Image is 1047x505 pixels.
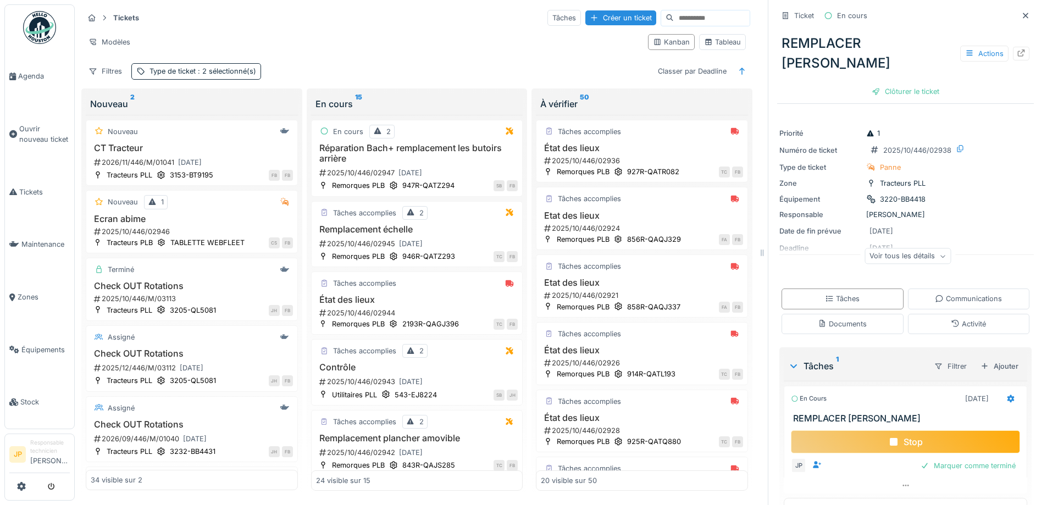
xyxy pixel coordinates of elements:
div: TC [719,436,730,447]
div: FB [732,302,743,313]
div: Tâches [825,293,860,304]
span: Agenda [18,71,70,81]
div: Tâches accomplies [558,126,621,137]
div: Remorques PLB [557,302,610,312]
div: Tracteurs PLL [107,375,152,386]
div: Type de ticket [149,66,256,76]
span: Stock [20,397,70,407]
div: En cours [837,10,867,21]
div: FB [282,237,293,248]
div: Zone [779,178,862,188]
h3: Check OUT Rotations [91,348,293,359]
div: 2 [419,417,424,427]
div: 3153-BT9195 [170,170,213,180]
div: FB [507,460,518,471]
div: Tracteurs PLL [107,305,152,315]
div: 856R-QAQJ329 [627,234,681,245]
div: Panne [880,162,901,173]
div: Tâches accomplies [333,346,396,356]
a: Tickets [5,166,74,219]
h3: Check OUT Rotations [91,419,293,430]
div: Remorques PLB [557,234,610,245]
div: [DATE] [399,447,423,458]
div: Filtrer [929,358,972,374]
div: FB [282,170,293,181]
div: FA [719,302,730,313]
div: JH [269,375,280,386]
div: Ticket [794,10,814,21]
h3: Réparation Bach+ remplacement les butoirs arrière [316,143,518,164]
div: En cours [315,97,519,110]
div: Modèles [84,34,135,50]
h3: État des lieux [541,143,743,153]
div: Tâches accomplies [558,329,621,339]
div: Ajouter [976,359,1023,374]
div: 2193R-QAGJ396 [402,319,459,329]
div: 2025/10/446/02924 [543,223,743,234]
div: Remorques PLB [557,436,610,447]
div: 2025/10/446/02946 [93,226,293,237]
div: Responsable [779,209,862,220]
a: Agenda [5,50,74,103]
div: FB [282,305,293,316]
div: Tâches accomplies [333,278,396,288]
h3: État des lieux [316,295,518,305]
div: 20 visible sur 50 [541,475,597,485]
div: Remorques PLB [332,251,385,262]
div: FB [732,167,743,177]
div: JH [269,305,280,316]
div: Remorques PLB [557,167,610,177]
div: En cours [333,126,363,137]
h3: Etat des lieux [541,278,743,288]
div: [DATE] [183,434,207,444]
div: 858R-QAQJ337 [627,302,680,312]
sup: 2 [130,97,135,110]
div: TC [719,167,730,177]
div: 2025/10/446/02944 [318,308,518,318]
div: CS [269,237,280,248]
li: [PERSON_NAME] [30,439,70,470]
div: 2026/09/446/M/01040 [93,432,293,446]
span: Équipements [21,345,70,355]
div: 927R-QATR082 [627,167,679,177]
div: 2025/10/446/02942 [318,446,518,459]
div: Tracteurs PLL [107,446,152,457]
div: Responsable technicien [30,439,70,456]
div: FB [269,170,280,181]
div: Tâches accomplies [558,193,621,204]
a: Maintenance [5,218,74,271]
div: Terminé [108,264,134,275]
div: Tracteurs PLL [880,178,926,188]
span: Maintenance [21,239,70,249]
div: Activité [951,319,986,329]
h3: Etat des lieux [541,210,743,221]
h3: État des lieux [541,345,743,356]
img: Badge_color-CXgf-gQk.svg [23,11,56,44]
h3: Contrôle [316,362,518,373]
h3: CT Tracteur [91,143,293,153]
li: JP [9,446,26,463]
a: JP Responsable technicien[PERSON_NAME] [9,439,70,473]
div: FB [282,446,293,457]
div: 843R-QAJS285 [402,460,455,470]
div: JH [269,446,280,457]
div: FB [507,319,518,330]
div: Tracteurs PLL [107,170,152,180]
div: TC [494,460,505,471]
div: SB [494,390,505,401]
div: 947R-QATZ294 [402,180,455,191]
div: Classer par Deadline [653,63,732,79]
div: [DATE] [178,157,202,168]
div: REMPLACER [PERSON_NAME] [777,29,1034,77]
div: 24 visible sur 15 [316,475,370,485]
div: [DATE] [869,226,893,236]
div: 2025/10/446/02945 [318,237,518,251]
span: Tickets [19,187,70,197]
span: Ouvrir nouveau ticket [19,124,70,145]
div: Tâches accomplies [558,396,621,407]
div: Kanban [653,37,690,47]
div: Utilitaires PLL [332,390,377,400]
div: 2025/10/446/02926 [543,358,743,368]
div: 2025/10/446/02943 [318,375,518,389]
div: Filtres [84,63,127,79]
